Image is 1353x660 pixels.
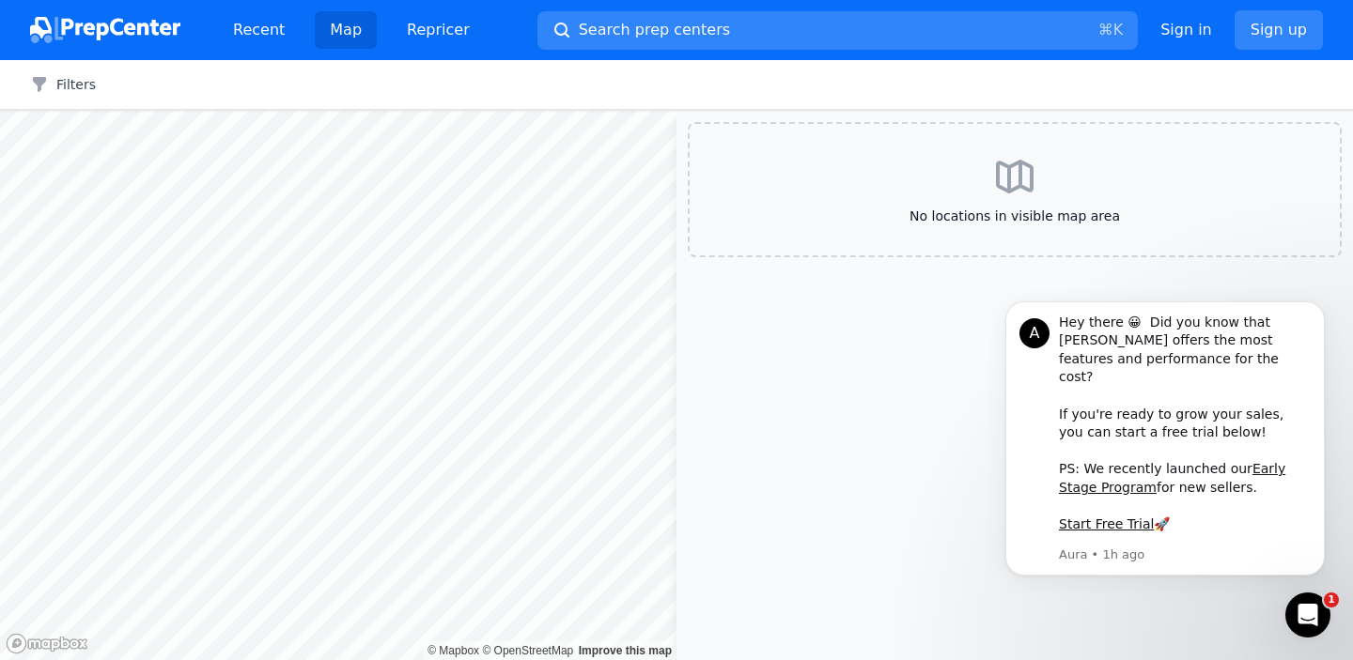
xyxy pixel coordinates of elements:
kbd: ⌘ [1098,21,1113,38]
span: 1 [1324,592,1339,607]
button: Search prep centers⌘K [537,11,1138,50]
a: Sign in [1160,19,1212,41]
iframe: Intercom live chat [1285,592,1330,637]
span: No locations in visible map area [720,207,1310,225]
span: Search prep centers [579,19,730,41]
a: Repricer [392,11,485,49]
a: Recent [218,11,300,49]
img: PrepCenter [30,17,180,43]
a: Map feedback [579,644,672,657]
kbd: K [1113,21,1124,38]
a: Mapbox [428,644,479,657]
iframe: Intercom notifications message [977,291,1353,609]
a: Mapbox logo [6,633,88,654]
a: Sign up [1235,10,1323,50]
button: Filters [30,75,96,94]
a: OpenStreetMap [482,644,573,657]
a: Map [315,11,377,49]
